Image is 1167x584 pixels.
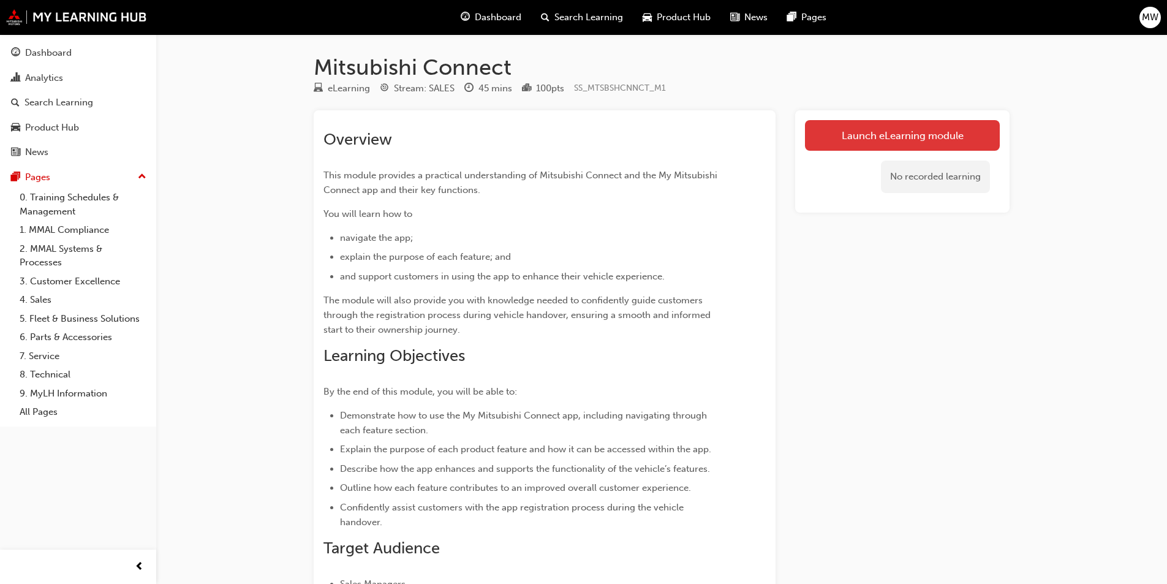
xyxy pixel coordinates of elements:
[340,502,686,528] span: Confidently assist customers with the app registration process during the vehicle handover.
[11,73,20,84] span: chart-icon
[380,83,389,94] span: target-icon
[574,83,666,93] span: Learning resource code
[394,82,455,96] div: Stream: SALES
[15,328,151,347] a: 6. Parts & Accessories
[25,96,93,110] div: Search Learning
[541,10,550,25] span: search-icon
[15,221,151,240] a: 1. MMAL Compliance
[536,82,564,96] div: 100 pts
[25,145,48,159] div: News
[340,232,413,243] span: navigate the app;
[522,81,564,96] div: Points
[11,123,20,134] span: car-icon
[1142,10,1158,25] span: MW
[340,463,710,474] span: Describe how the app enhances and supports the functionality of the vehicle’s features.
[380,81,455,96] div: Stream
[15,240,151,272] a: 2. MMAL Systems & Processes
[531,5,633,30] a: search-iconSearch Learning
[6,9,147,25] img: mmal
[15,365,151,384] a: 8. Technical
[11,48,20,59] span: guage-icon
[15,403,151,422] a: All Pages
[138,169,146,185] span: up-icon
[5,166,151,189] button: Pages
[881,161,990,193] div: No recorded learning
[801,10,826,25] span: Pages
[314,81,370,96] div: Type
[340,444,711,455] span: Explain the purpose of each product feature and how it can be accessed within the app.
[15,347,151,366] a: 7. Service
[554,10,623,25] span: Search Learning
[5,116,151,139] a: Product Hub
[11,147,20,158] span: news-icon
[451,5,531,30] a: guage-iconDashboard
[777,5,836,30] a: pages-iconPages
[314,83,323,94] span: learningResourceType_ELEARNING-icon
[5,39,151,166] button: DashboardAnalyticsSearch LearningProduct HubNews
[787,10,796,25] span: pages-icon
[730,10,739,25] span: news-icon
[323,170,720,195] span: This module provides a practical understanding of Mitsubishi Connect and the My Mitsubishi Connec...
[15,188,151,221] a: 0. Training Schedules & Management
[340,482,691,493] span: Outline how each feature contributes to an improved overall customer experience.
[25,46,72,60] div: Dashboard
[25,71,63,85] div: Analytics
[657,10,711,25] span: Product Hub
[328,82,370,96] div: eLearning
[340,410,709,436] span: Demonstrate how to use the My Mitsubishi Connect app, including navigating through each feature s...
[25,121,79,135] div: Product Hub
[15,290,151,309] a: 4. Sales
[323,386,517,397] span: By the end of this module, you will be able to:
[15,384,151,403] a: 9. MyLH Information
[25,170,50,184] div: Pages
[744,10,768,25] span: News
[323,295,713,335] span: The module will also provide you with knowledge needed to confidently guide customers through the...
[464,81,512,96] div: Duration
[720,5,777,30] a: news-iconNews
[633,5,720,30] a: car-iconProduct Hub
[461,10,470,25] span: guage-icon
[805,120,1000,151] a: Launch eLearning module
[323,539,440,558] span: Target Audience
[5,67,151,89] a: Analytics
[11,97,20,108] span: search-icon
[323,208,412,219] span: You will learn how to
[5,141,151,164] a: News
[464,83,474,94] span: clock-icon
[15,309,151,328] a: 5. Fleet & Business Solutions
[1139,7,1161,28] button: MW
[314,54,1010,81] h1: Mitsubishi Connect
[5,42,151,64] a: Dashboard
[475,10,521,25] span: Dashboard
[5,91,151,114] a: Search Learning
[323,346,465,365] span: Learning Objectives
[135,559,144,575] span: prev-icon
[643,10,652,25] span: car-icon
[11,172,20,183] span: pages-icon
[522,83,531,94] span: podium-icon
[15,272,151,291] a: 3. Customer Excellence
[340,271,665,282] span: and support customers in using the app to enhance their vehicle experience.
[340,251,511,262] span: explain the purpose of each feature; and
[478,82,512,96] div: 45 mins
[323,130,392,149] span: Overview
